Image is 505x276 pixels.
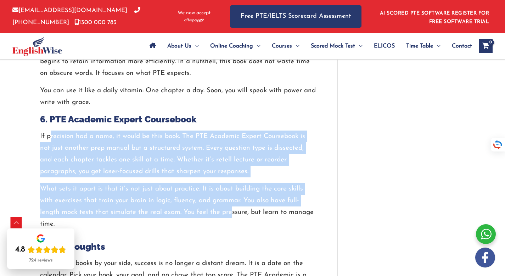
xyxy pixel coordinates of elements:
[380,11,489,24] a: AI SCORED PTE SOFTWARE REGISTER FOR FREE SOFTWARE TRIAL
[40,85,316,109] p: You can use it like a daily vitamin: One chapter a day. Soon, you will speak with power and write...
[368,34,400,59] a: ELICOS
[446,34,472,59] a: Contact
[230,5,361,28] a: Free PTE/IELTS Scorecard Assessment
[15,245,25,255] div: 4.8
[40,44,316,79] p: What’s unique is its spaced repetition technique that encourages daily review. Your brain begins ...
[12,7,140,25] a: [PHONE_NUMBER]
[452,34,472,59] span: Contact
[406,34,433,59] span: Time Table
[433,34,441,59] span: Menu Toggle
[191,34,199,59] span: Menu Toggle
[479,39,493,53] a: View Shopping Cart, empty
[15,245,66,255] div: Rating: 4.8 out of 5
[144,34,472,59] nav: Site Navigation: Main Menu
[167,34,191,59] span: About Us
[374,34,395,59] span: ELICOS
[305,34,368,59] a: Scored Mock TestMenu Toggle
[162,34,204,59] a: About UsMenu Toggle
[204,34,266,59] a: Online CoachingMenu Toggle
[292,34,299,59] span: Menu Toggle
[376,5,493,28] aside: Header Widget 1
[253,34,260,59] span: Menu Toggle
[184,18,204,22] img: Afterpay-Logo
[40,114,316,125] h2: 6. PTE Academic Expert Coursebook
[12,7,127,13] a: [EMAIL_ADDRESS][DOMAIN_NAME]
[475,248,495,267] img: white-facebook.png
[355,34,363,59] span: Menu Toggle
[74,20,117,26] a: 1300 000 783
[12,37,62,56] img: cropped-ew-logo
[311,34,355,59] span: Scored Mock Test
[178,10,211,17] span: We now accept
[29,258,52,263] div: 724 reviews
[272,34,292,59] span: Courses
[40,241,316,253] h2: Final Thoughts
[266,34,305,59] a: CoursesMenu Toggle
[210,34,253,59] span: Online Coaching
[40,183,316,230] p: What sets it apart is that it’s not just about practice. It is about building the core skills wit...
[40,131,316,178] p: If precision had a name, it would be this book. The PTE Academic Expert Coursebook is not just an...
[400,34,446,59] a: Time TableMenu Toggle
